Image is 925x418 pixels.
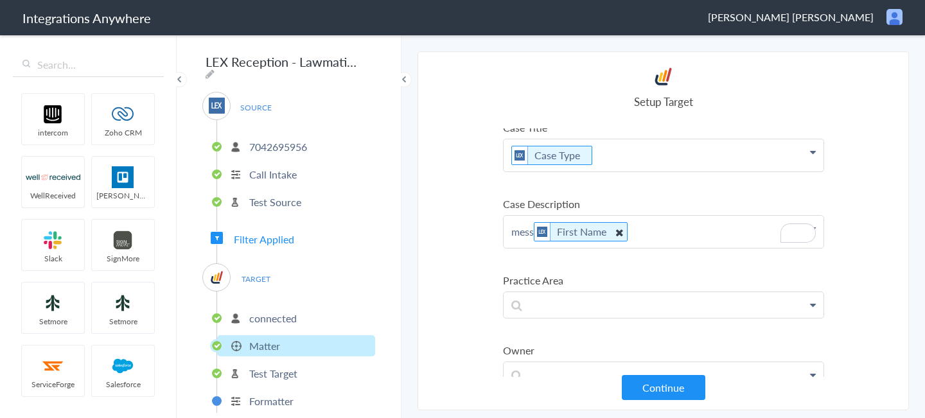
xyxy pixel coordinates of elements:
[708,10,874,24] span: [PERSON_NAME] [PERSON_NAME]
[96,355,150,377] img: salesforce-logo.svg
[26,166,80,188] img: wr-logo.svg
[504,216,824,248] p: To enrich screen reader interactions, please activate Accessibility in Grammarly extension settings
[22,253,84,264] span: Slack
[249,394,294,408] p: Formatter
[96,292,150,314] img: setmoreNew.jpg
[92,127,154,138] span: Zoho CRM
[652,65,674,87] img: Lawmatics.jpg
[886,9,903,25] img: user.png
[503,196,824,211] label: Case Description
[503,343,824,358] label: Owner
[503,273,824,288] label: Practice Area
[13,53,164,77] input: Search...
[249,167,297,182] p: Call Intake
[26,292,80,314] img: setmoreNew.jpg
[22,316,84,327] span: Setmore
[96,166,150,188] img: trello.png
[96,103,150,125] img: zoho-logo.svg
[249,195,301,209] p: Test Source
[92,316,154,327] span: Setmore
[22,9,151,27] h1: Integrations Anywhere
[622,375,705,400] button: Continue
[22,190,84,201] span: WellReceived
[249,338,280,353] p: Matter
[234,232,294,247] span: Filter Applied
[22,127,84,138] span: intercom
[22,379,84,390] span: ServiceForge
[512,146,528,164] img: lex-app-logo.svg
[249,139,307,154] p: 7042695956
[96,229,150,251] img: signmore-logo.png
[92,253,154,264] span: SignMore
[557,224,606,239] a: First Name
[26,103,80,125] img: intercom-logo.svg
[26,229,80,251] img: slack-logo.svg
[26,355,80,377] img: serviceforge-icon.png
[534,223,551,241] img: lex-app-logo.svg
[92,379,154,390] span: Salesforce
[209,269,225,285] img: Lawmatics.jpg
[231,270,280,288] span: TARGET
[249,366,297,381] p: Test Target
[511,146,592,165] li: Case Type
[231,99,280,116] span: SOURCE
[92,190,154,201] span: [PERSON_NAME]
[249,311,297,326] p: connected
[503,94,824,109] h4: Setup Target
[209,98,225,114] img: lex-app-logo.svg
